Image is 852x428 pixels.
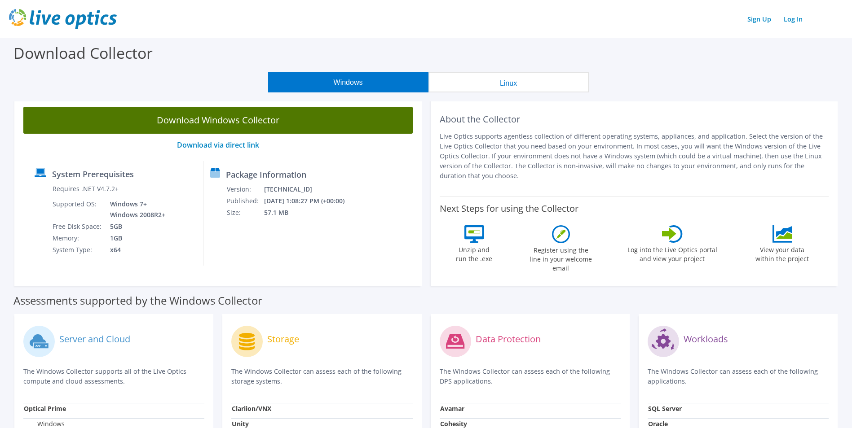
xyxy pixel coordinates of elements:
td: 1GB [103,232,167,244]
p: The Windows Collector can assess each of the following applications. [648,367,829,386]
a: Download Windows Collector [23,107,413,134]
td: Supported OS: [52,198,103,221]
p: The Windows Collector supports all of the Live Optics compute and cloud assessments. [23,367,204,386]
a: Download via direct link [177,140,259,150]
label: Server and Cloud [59,335,130,344]
td: 5GB [103,221,167,232]
a: Sign Up [743,13,776,26]
label: Download Collector [13,43,153,63]
td: Memory: [52,232,103,244]
strong: Clariion/VNX [232,404,271,413]
label: Log into the Live Optics portal and view your project [627,243,718,263]
td: System Type: [52,244,103,256]
td: [TECHNICAL_ID] [264,183,357,195]
td: x64 [103,244,167,256]
a: Log In [779,13,807,26]
label: Next Steps for using the Collector [440,203,578,214]
label: Requires .NET V4.7.2+ [53,184,119,193]
strong: Oracle [648,419,668,428]
label: Package Information [226,170,306,179]
td: Published: [226,195,264,207]
strong: SQL Server [648,404,682,413]
p: Live Optics supports agentless collection of different operating systems, appliances, and applica... [440,131,829,181]
strong: Unity [232,419,249,428]
img: live_optics_svg.svg [9,9,117,29]
p: The Windows Collector can assess each of the following storage systems. [231,367,412,386]
td: [DATE] 1:08:27 PM (+00:00) [264,195,357,207]
td: Version: [226,183,264,195]
label: Workloads [684,335,728,344]
label: Data Protection [476,335,541,344]
td: Size: [226,207,264,218]
label: Unzip and run the .exe [454,243,495,263]
h2: About the Collector [440,114,829,125]
button: Linux [428,72,589,92]
label: Assessments supported by the Windows Collector [13,296,262,305]
td: 57.1 MB [264,207,357,218]
td: Free Disk Space: [52,221,103,232]
label: View your data within the project [750,243,815,263]
button: Windows [268,72,428,92]
label: Register using the line in your welcome email [527,243,595,273]
label: System Prerequisites [52,170,134,179]
strong: Avamar [440,404,464,413]
strong: Cohesity [440,419,467,428]
strong: Optical Prime [24,404,66,413]
td: Windows 7+ Windows 2008R2+ [103,198,167,221]
label: Storage [267,335,299,344]
p: The Windows Collector can assess each of the following DPS applications. [440,367,621,386]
